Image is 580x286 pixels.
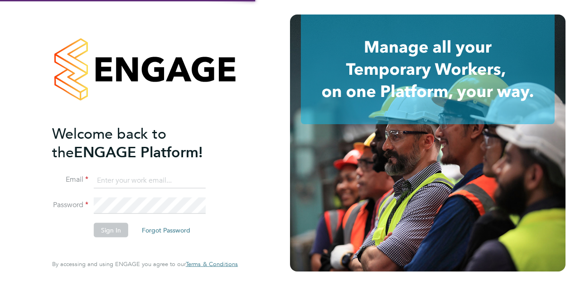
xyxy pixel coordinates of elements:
[94,223,128,238] button: Sign In
[135,223,198,238] button: Forgot Password
[52,125,166,161] span: Welcome back to the
[52,124,229,161] h2: ENGAGE Platform!
[52,200,88,210] label: Password
[52,260,238,268] span: By accessing and using ENGAGE you agree to our
[186,261,238,268] a: Terms & Conditions
[94,172,206,189] input: Enter your work email...
[52,175,88,184] label: Email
